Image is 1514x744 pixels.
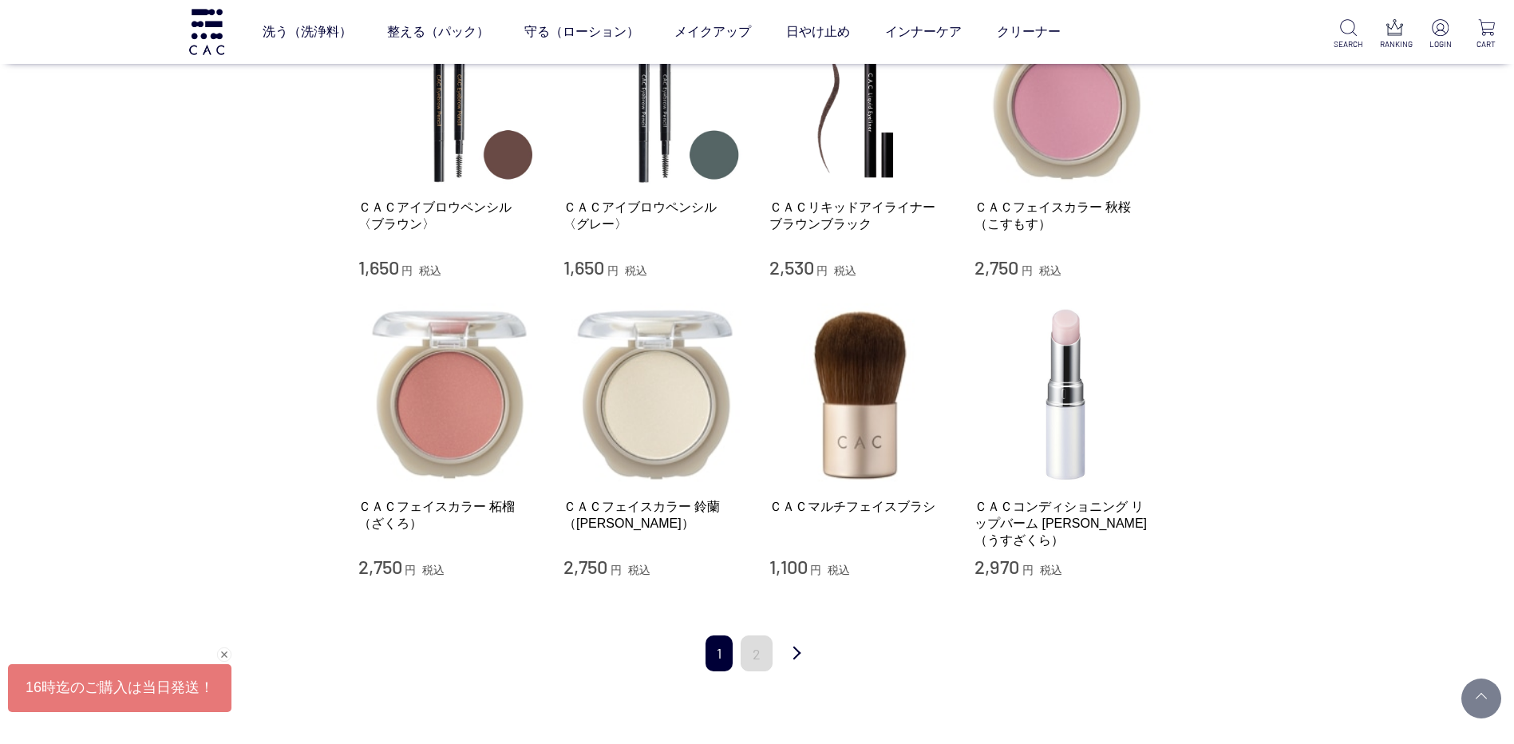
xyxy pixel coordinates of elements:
span: 円 [810,564,821,576]
a: RANKING [1380,19,1409,50]
span: 税込 [422,564,445,576]
a: ＣＡＣアイブロウペンシル 〈ブラウン〉 [358,199,540,233]
a: ＣＡＣリキッドアイライナー ブラウンブラック [769,199,951,233]
span: 1 [706,635,733,671]
a: 整える（パック） [387,10,489,54]
p: SEARCH [1334,38,1363,50]
span: 円 [405,564,416,576]
span: 2,750 [563,555,607,578]
a: メイクアップ [674,10,751,54]
a: LOGIN [1425,19,1455,50]
a: 日やけ止め [786,10,850,54]
span: 円 [607,264,619,277]
a: ＣＡＣアイブロウペンシル 〈グレー〉 [563,199,745,233]
a: CART [1472,19,1501,50]
span: 税込 [419,264,441,277]
a: 2 [741,635,773,671]
img: ＣＡＣコンディショニング リップバーム 薄桜（うすざくら） [974,303,1156,485]
span: 2,970 [974,555,1019,578]
span: 税込 [1039,264,1061,277]
img: ＣＡＣマルチフェイスブラシ [769,303,951,485]
p: LOGIN [1425,38,1455,50]
span: 1,100 [769,555,808,578]
span: 円 [611,564,622,576]
a: インナーケア [885,10,962,54]
a: 守る（ローション） [524,10,639,54]
img: ＣＡＣフェイスカラー 柘榴（ざくろ） [358,303,540,485]
span: 税込 [834,264,856,277]
img: ＣＡＣリキッドアイライナー ブラウンブラック [769,4,951,186]
span: 2,530 [769,255,814,279]
a: SEARCH [1334,19,1363,50]
a: 洗う（洗浄料） [263,10,352,54]
a: ＣＡＣフェイスカラー 鈴蘭（[PERSON_NAME]） [563,498,745,532]
span: 税込 [628,564,650,576]
span: 円 [1022,264,1033,277]
span: 1,650 [563,255,604,279]
span: 税込 [828,564,850,576]
a: ＣＡＣマルチフェイスブラシ [769,498,951,515]
span: 円 [401,264,413,277]
span: 1,650 [358,255,399,279]
img: ＣＡＣフェイスカラー 鈴蘭（すずらん） [563,303,745,485]
a: ＣＡＣフェイスカラー 柘榴（ざくろ） [358,498,540,532]
a: ＣＡＣフェイスカラー 秋桜（こすもす） [974,199,1156,233]
img: ＣＡＣアイブロウペンシル 〈グレー〉 [563,4,745,186]
img: ＣＡＣアイブロウペンシル 〈ブラウン〉 [358,4,540,186]
span: 税込 [625,264,647,277]
span: 2,750 [358,555,402,578]
a: クリーナー [997,10,1061,54]
img: logo [187,9,227,54]
a: 次 [781,635,812,673]
span: 2,750 [974,255,1018,279]
p: RANKING [1380,38,1409,50]
span: 税込 [1040,564,1062,576]
span: 円 [1022,564,1034,576]
p: CART [1472,38,1501,50]
img: ＣＡＣフェイスカラー 秋桜（こすもす） [974,4,1156,186]
span: 円 [816,264,828,277]
a: ＣＡＣコンディショニング リップバーム [PERSON_NAME]（うすざくら） [974,498,1156,549]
